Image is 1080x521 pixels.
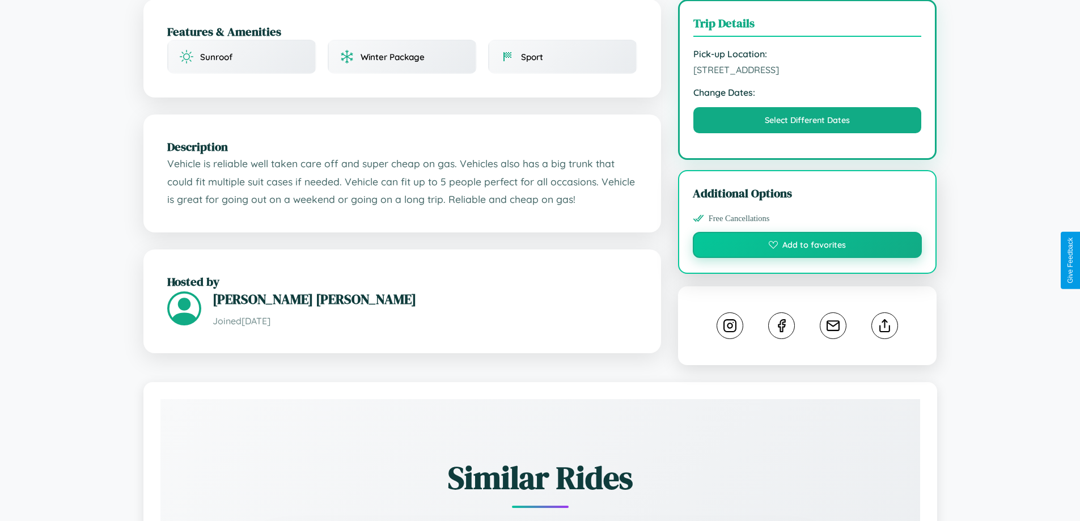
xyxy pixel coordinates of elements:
p: Vehicle is reliable well taken care off and super cheap on gas. Vehicles also has a big trunk tha... [167,155,637,209]
span: Sport [521,52,543,62]
button: Add to favorites [693,232,922,258]
h2: Description [167,138,637,155]
h3: [PERSON_NAME] [PERSON_NAME] [213,290,637,308]
strong: Change Dates: [693,87,922,98]
span: [STREET_ADDRESS] [693,64,922,75]
h2: Hosted by [167,273,637,290]
div: Give Feedback [1066,238,1074,283]
h2: Features & Amenities [167,23,637,40]
span: Free Cancellations [709,214,770,223]
p: Joined [DATE] [213,313,637,329]
h2: Similar Rides [200,456,880,499]
span: Sunroof [200,52,232,62]
button: Select Different Dates [693,107,922,133]
strong: Pick-up Location: [693,48,922,60]
h3: Trip Details [693,15,922,37]
h3: Additional Options [693,185,922,201]
span: Winter Package [361,52,425,62]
